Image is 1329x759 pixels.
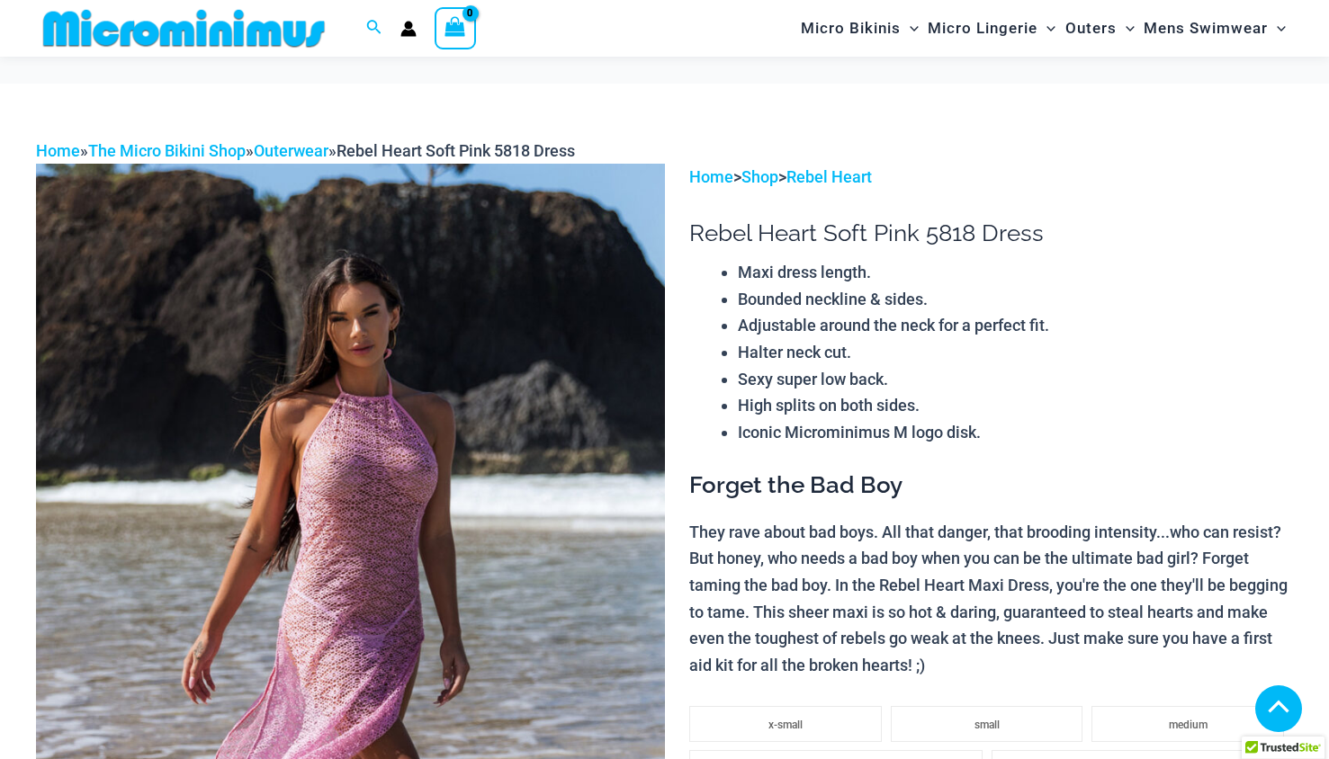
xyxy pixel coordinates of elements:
li: High splits on both sides. [738,392,1293,419]
span: Menu Toggle [1037,5,1055,51]
li: Maxi dress length. [738,259,1293,286]
span: Outers [1065,5,1117,51]
span: » » » [36,141,575,160]
span: Rebel Heart Soft Pink 5818 Dress [337,141,575,160]
a: Shop [741,167,778,186]
li: Iconic Microminimus M logo disk. [738,419,1293,446]
a: OutersMenu ToggleMenu Toggle [1061,5,1139,51]
span: small [974,719,1000,731]
li: Adjustable around the neck for a perfect fit. [738,312,1293,339]
li: small [891,706,1083,742]
li: medium [1091,706,1284,742]
a: Search icon link [366,17,382,40]
span: Micro Lingerie [928,5,1037,51]
li: x-small [689,706,882,742]
span: Mens Swimwear [1144,5,1268,51]
nav: Site Navigation [794,3,1293,54]
li: Halter neck cut. [738,339,1293,366]
h3: Forget the Bad Boy [689,470,1293,501]
p: > > [689,164,1293,191]
a: Micro BikinisMenu ToggleMenu Toggle [796,5,923,51]
p: They rave about bad boys. All that danger, that brooding intensity...who can resist? But honey, w... [689,519,1293,679]
a: Home [689,167,733,186]
a: Micro LingerieMenu ToggleMenu Toggle [923,5,1060,51]
span: Menu Toggle [901,5,919,51]
a: Mens SwimwearMenu ToggleMenu Toggle [1139,5,1290,51]
li: Sexy super low back. [738,366,1293,393]
span: Menu Toggle [1117,5,1135,51]
li: Bounded neckline & sides. [738,286,1293,313]
span: x-small [768,719,803,731]
a: Account icon link [400,21,417,37]
span: medium [1169,719,1208,731]
img: MM SHOP LOGO FLAT [36,8,332,49]
a: Rebel Heart [786,167,872,186]
a: View Shopping Cart, empty [435,7,476,49]
span: Menu Toggle [1268,5,1286,51]
span: Micro Bikinis [801,5,901,51]
a: The Micro Bikini Shop [88,141,246,160]
h1: Rebel Heart Soft Pink 5818 Dress [689,219,1293,247]
a: Home [36,141,80,160]
a: Outerwear [254,141,328,160]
